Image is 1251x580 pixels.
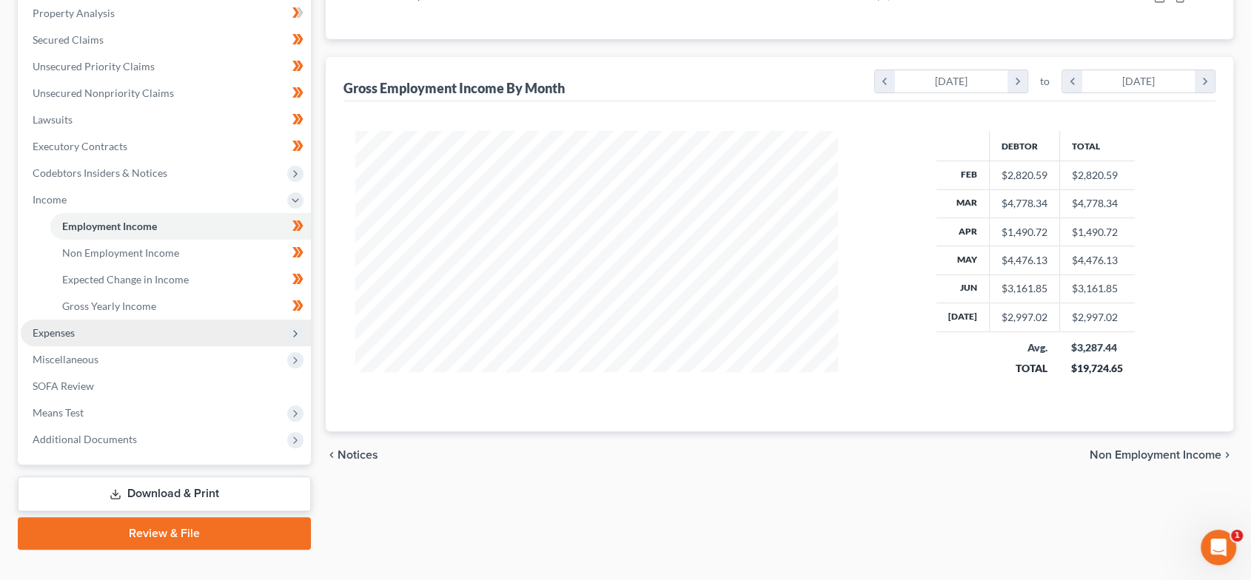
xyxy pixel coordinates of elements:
div: $19,724.65 [1071,361,1123,376]
td: $2,997.02 [1059,303,1135,331]
td: $4,476.13 [1059,246,1135,274]
span: Non Employment Income [1090,449,1221,461]
span: Executory Contracts [33,140,127,152]
div: $3,287.44 [1071,340,1123,355]
div: Gross Employment Income By Month [343,79,565,97]
div: $2,820.59 [1002,168,1047,183]
th: Feb [936,161,990,189]
span: Expected Change in Income [62,273,189,286]
a: SOFA Review [21,373,311,399]
a: Expected Change in Income [50,266,311,293]
a: Gross Yearly Income [50,293,311,320]
td: $1,490.72 [1059,217,1135,246]
div: $4,778.34 [1002,196,1047,211]
span: Unsecured Priority Claims [33,60,155,72]
button: Non Employment Income chevron_right [1090,449,1233,461]
th: Jun [936,274,990,303]
div: [DATE] [1082,70,1195,92]
span: Gross Yearly Income [62,300,156,312]
span: Additional Documents [33,433,137,445]
div: TOTAL [1001,361,1047,376]
a: Download & Print [18,476,311,511]
a: Lawsuits [21,107,311,133]
th: May [936,246,990,274]
span: SOFA Review [33,380,94,392]
div: $2,997.02 [1002,310,1047,325]
i: chevron_left [1062,70,1082,92]
th: Mar [936,189,990,217]
button: chevron_left Notices [326,449,378,461]
a: Review & File [18,517,311,550]
span: Means Test [33,406,84,419]
td: $3,161.85 [1059,274,1135,303]
span: Non Employment Income [62,246,179,259]
span: Notices [338,449,378,461]
a: Executory Contracts [21,133,311,160]
span: Expenses [33,326,75,339]
th: Apr [936,217,990,246]
span: Unsecured Nonpriority Claims [33,87,174,99]
span: to [1040,74,1050,89]
span: Lawsuits [33,113,73,126]
span: Secured Claims [33,33,104,46]
i: chevron_right [1221,449,1233,461]
a: Unsecured Priority Claims [21,53,311,80]
i: chevron_left [875,70,895,92]
div: [DATE] [895,70,1008,92]
th: [DATE] [936,303,990,331]
th: Debtor [989,131,1059,161]
span: Employment Income [62,220,157,232]
i: chevron_right [1007,70,1027,92]
div: $3,161.85 [1002,281,1047,296]
iframe: Intercom live chat [1201,530,1236,565]
div: $4,476.13 [1002,253,1047,268]
span: Codebtors Insiders & Notices [33,166,167,179]
a: Non Employment Income [50,240,311,266]
a: Secured Claims [21,27,311,53]
span: Property Analysis [33,7,115,19]
i: chevron_right [1195,70,1215,92]
span: Miscellaneous [33,353,98,365]
span: 1 [1231,530,1243,542]
a: Employment Income [50,213,311,240]
span: Income [33,193,67,206]
td: $2,820.59 [1059,161,1135,189]
div: $1,490.72 [1002,225,1047,240]
th: Total [1059,131,1135,161]
a: Unsecured Nonpriority Claims [21,80,311,107]
i: chevron_left [326,449,338,461]
div: Avg. [1001,340,1047,355]
td: $4,778.34 [1059,189,1135,217]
